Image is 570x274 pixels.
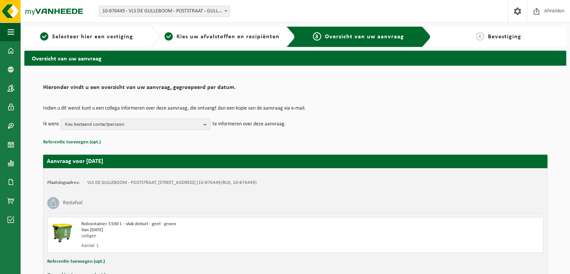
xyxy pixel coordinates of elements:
[65,119,200,130] span: Kies bestaand contactpersoon
[488,34,521,40] span: Bevestiging
[164,32,281,41] a: 2Kies uw afvalstoffen en recipiënten
[81,233,325,239] div: Ledigen
[47,158,103,164] strong: Aanvraag voor [DATE]
[43,119,59,130] p: Ik wens
[165,32,173,41] span: 2
[81,221,176,226] span: Rolcontainer 1100 L - vlak deksel - geel - groen
[99,6,230,17] span: 10-876449 - VLS DE GULLEBOOM - POSTSTRAAT - GULLEGEM
[47,180,80,185] strong: Plaatsingsadres:
[81,227,103,232] strong: Van [DATE]
[43,137,101,147] button: Referentie toevoegen (opt.)
[63,197,82,209] h3: Restafval
[47,257,105,266] button: Referentie toevoegen (opt.)
[52,34,133,40] span: Selecteer hier een vestiging
[43,106,548,111] p: Indien u dit wenst kunt u een collega informeren over deze aanvraag, die ontvangt dan een kopie v...
[325,34,404,40] span: Overzicht van uw aanvraag
[81,243,325,249] div: Aantal: 1
[87,180,257,186] td: VLS DE GULLEBOOM - POSTSTRAAT, [STREET_ADDRESS] (10-876449/BUS, 10-876449)
[212,119,286,130] p: te informeren over deze aanvraag.
[28,32,145,41] a: 1Selecteer hier een vestiging
[24,51,566,65] h2: Overzicht van uw aanvraag
[476,32,484,41] span: 4
[313,32,321,41] span: 3
[40,32,48,41] span: 1
[177,34,280,40] span: Kies uw afvalstoffen en recipiënten
[51,221,74,244] img: WB-1100-HPE-GN-50.png
[43,84,548,95] h2: Hieronder vindt u een overzicht van uw aanvraag, gegroepeerd per datum.
[61,119,211,130] button: Kies bestaand contactpersoon
[99,6,230,17] span: 10-876449 - VLS DE GULLEBOOM - POSTSTRAAT - GULLEGEM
